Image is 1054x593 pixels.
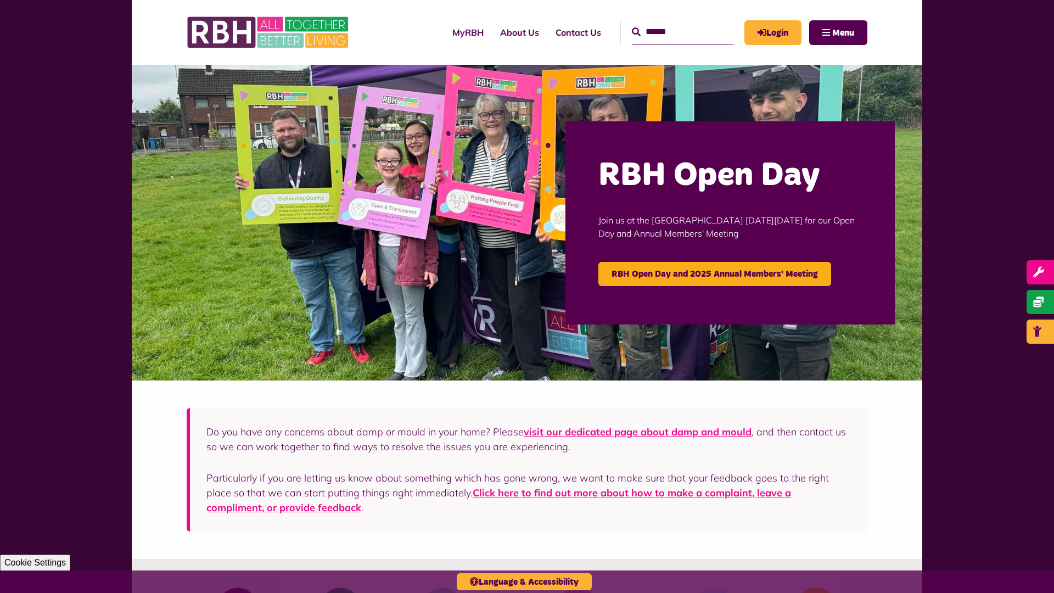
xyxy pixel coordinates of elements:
[492,18,547,47] a: About Us
[547,18,609,47] a: Contact Us
[744,20,801,45] a: MyRBH
[187,11,351,54] img: RBH
[524,426,752,438] a: visit our dedicated page about damp and mould
[206,486,791,514] a: Click here to find out more about how to make a complaint, leave a compliment, or provide feedback
[598,262,831,286] a: RBH Open Day and 2025 Annual Members' Meeting
[598,154,862,197] h2: RBH Open Day
[832,29,854,37] span: Menu
[598,197,862,256] p: Join us at the [GEOGRAPHIC_DATA] [DATE][DATE] for our Open Day and Annual Members' Meeting
[132,65,922,381] img: Image (22)
[444,18,492,47] a: MyRBH
[809,20,867,45] button: Navigation
[206,471,851,515] p: Particularly if you are letting us know about something which has gone wrong, we want to make sur...
[206,424,851,454] p: Do you have any concerns about damp or mould in your home? Please , and then contact us so we can...
[457,573,592,590] button: Language & Accessibility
